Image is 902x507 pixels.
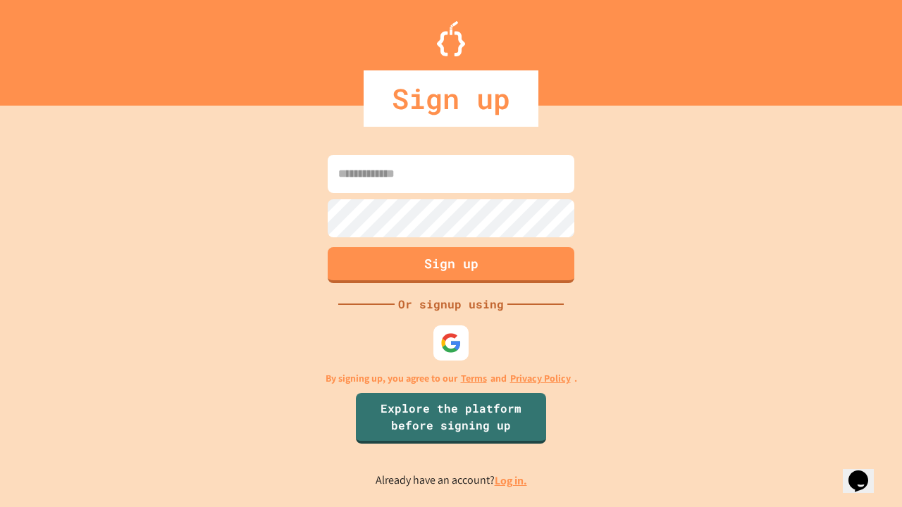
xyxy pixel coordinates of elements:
[395,296,507,313] div: Or signup using
[437,21,465,56] img: Logo.svg
[843,451,888,493] iframe: chat widget
[364,70,538,127] div: Sign up
[440,332,462,353] img: google-icon.svg
[510,371,571,386] a: Privacy Policy
[495,473,527,488] a: Log in.
[326,371,577,386] p: By signing up, you agree to our and .
[376,472,527,489] p: Already have an account?
[356,393,546,444] a: Explore the platform before signing up
[461,371,487,386] a: Terms
[328,247,574,283] button: Sign up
